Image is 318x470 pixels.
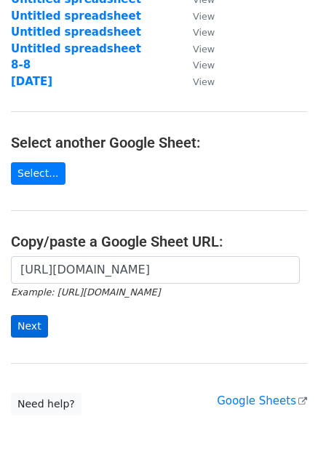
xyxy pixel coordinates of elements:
[11,134,307,151] h4: Select another Google Sheet:
[11,256,300,284] input: Paste your Google Sheet URL here
[11,393,82,415] a: Need help?
[11,58,31,71] a: 8-8
[11,233,307,250] h4: Copy/paste a Google Sheet URL:
[178,25,215,39] a: View
[11,75,52,88] a: [DATE]
[11,315,48,338] input: Next
[193,11,215,22] small: View
[178,75,215,88] a: View
[11,162,65,185] a: Select...
[178,58,215,71] a: View
[193,44,215,55] small: View
[193,27,215,38] small: View
[193,60,215,71] small: View
[11,25,141,39] a: Untitled spreadsheet
[217,394,307,407] a: Google Sheets
[178,9,215,23] a: View
[11,287,160,298] small: Example: [URL][DOMAIN_NAME]
[245,400,318,470] iframe: Chat Widget
[178,42,215,55] a: View
[193,76,215,87] small: View
[11,42,141,55] a: Untitled spreadsheet
[11,9,141,23] a: Untitled spreadsheet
